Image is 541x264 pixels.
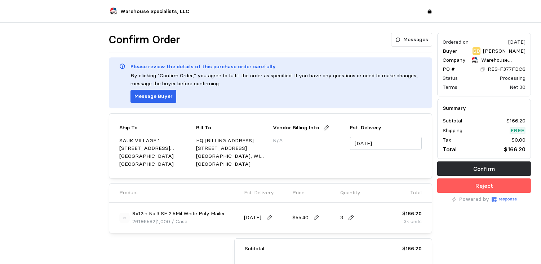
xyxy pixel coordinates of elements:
[475,181,493,190] p: Reject
[402,245,422,253] p: $166.20
[130,90,176,103] button: Message Buyer
[410,189,422,197] p: Total
[459,195,489,203] p: Powered by
[488,65,526,73] p: RES-F377FDC6
[119,152,191,160] p: [GEOGRAPHIC_DATA]
[350,137,422,150] input: MM/DD/YYYY
[506,117,526,125] p: $166.20
[273,137,345,145] p: N/A
[244,189,274,197] p: Est. Delivery
[443,74,458,82] div: Status
[119,144,191,152] p: [STREET_ADDRESS][PERSON_NAME]
[132,218,155,225] span: 26198582
[134,92,173,100] p: Message Buyer
[120,8,189,16] p: Warehouse Specialists, LLC
[500,74,526,82] div: Processing
[443,56,466,64] p: Company
[443,65,455,73] p: PO #
[155,218,187,225] span: | 1,000 / Case
[196,124,211,132] p: Bill To
[508,38,526,46] div: [DATE]
[245,245,264,253] p: Subtotal
[504,145,526,154] p: $166.20
[196,144,268,152] p: [STREET_ADDRESS]
[437,178,531,193] button: Reject
[511,136,526,144] p: $0.00
[437,161,531,176] button: Confirm
[402,210,422,218] p: $166.20
[473,47,480,55] p: BB
[483,47,526,55] p: [PERSON_NAME]
[292,214,309,222] p: $55.40
[403,36,428,44] p: Messages
[443,47,457,55] p: Buyer
[443,117,462,125] p: Subtotal
[109,33,180,47] h1: Confirm Order
[196,137,268,145] p: HQ [BILLING ADDRESS]
[119,160,191,168] p: [GEOGRAPHIC_DATA]
[340,189,360,197] p: Quantity
[443,136,451,144] p: Tax
[511,127,524,135] p: Free
[130,72,422,87] p: By clicking “Confirm Order,” you agree to fulfill the order as specified. If you have any questio...
[196,152,268,160] p: [GEOGRAPHIC_DATA], WI 54912
[391,33,432,47] button: Messages
[443,83,457,91] div: Terms
[244,214,261,222] p: [DATE]
[350,124,422,132] p: Est. Delivery
[443,127,462,135] p: Shipping
[340,214,343,222] p: 3
[492,197,517,202] img: Response Logo
[402,218,422,226] p: 3k units
[119,137,191,145] p: SAUK VILLAGE 1
[119,213,130,223] img: svg%3e
[119,124,138,132] p: Ship To
[443,38,469,46] div: Ordered on
[443,145,457,154] p: Total
[473,164,495,173] p: Confirm
[443,104,526,112] h5: Summary
[481,56,526,64] p: Warehouse Specialists, LLC
[510,83,526,91] div: Net 30
[196,160,268,168] p: [GEOGRAPHIC_DATA]
[132,210,239,218] p: 9x12in No.3 SE 2.5Mil White Poly Mailer 1000/cs 108cs/pallet
[292,189,305,197] p: Price
[273,124,320,132] p: Vendor Billing Info
[130,63,276,71] p: Please review the details of this purchase order carefully.
[119,189,138,197] p: Product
